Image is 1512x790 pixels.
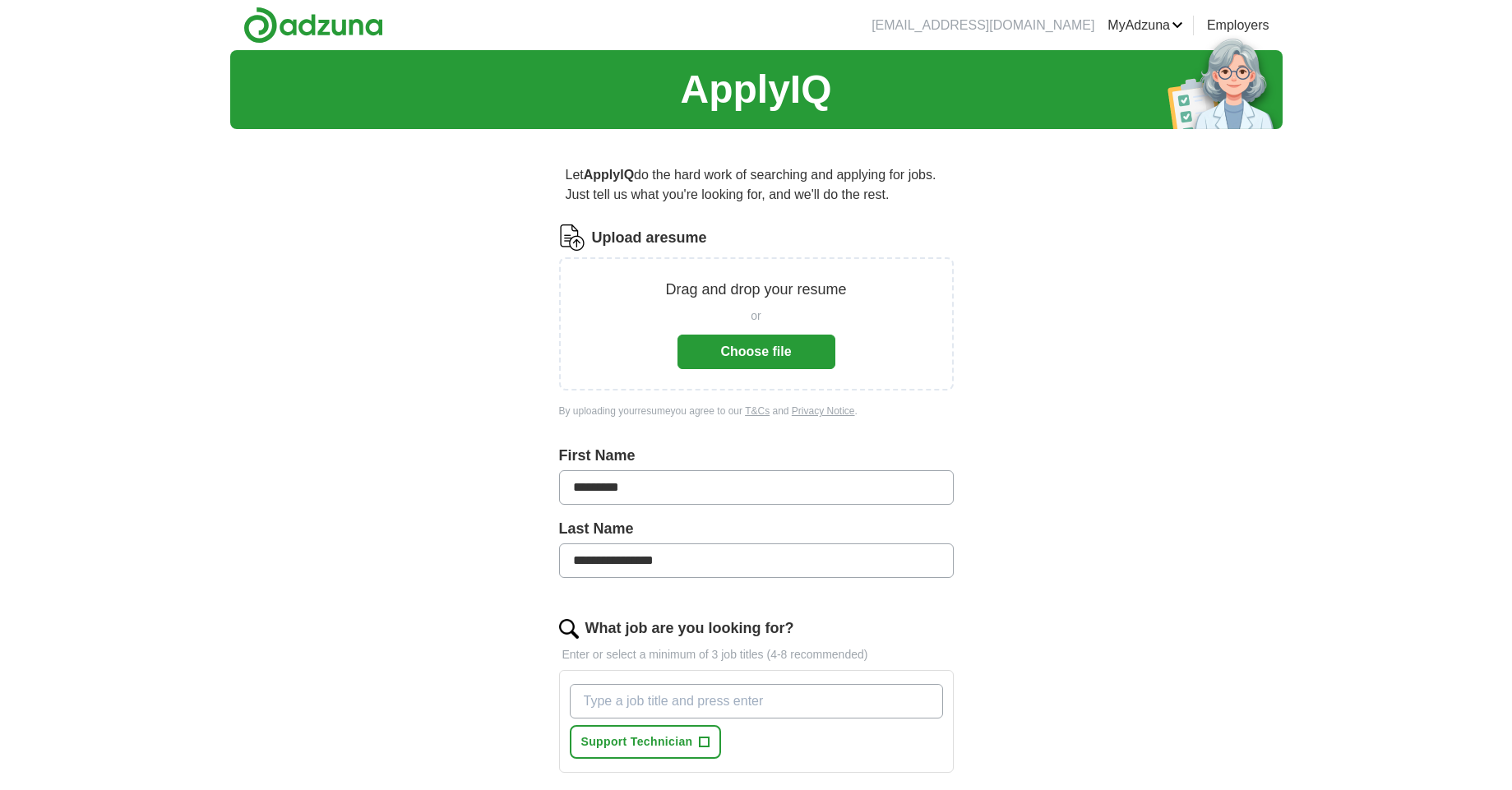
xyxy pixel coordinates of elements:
button: Support Technician [570,725,722,759]
label: First Name [559,445,954,467]
img: Adzuna logo [243,7,383,44]
li: [EMAIL_ADDRESS][DOMAIN_NAME] [872,16,1094,35]
a: Employers [1207,16,1269,35]
a: T&Cs [745,405,770,417]
div: By uploading your resume you agree to our and . [559,404,954,418]
button: Choose file [677,335,835,369]
p: Enter or select a minimum of 3 job titles (4-8 recommended) [559,646,954,663]
label: What job are you looking for? [585,617,794,640]
input: Type a job title and press enter [570,684,943,718]
strong: ApplyIQ [584,168,634,182]
p: Drag and drop your resume [665,279,846,301]
p: Let do the hard work of searching and applying for jobs. Just tell us what you're looking for, an... [559,159,954,211]
img: CV Icon [559,224,585,251]
h1: ApplyIQ [680,60,831,119]
span: or [751,307,761,325]
span: Support Technician [581,733,693,751]
a: MyAdzuna [1107,16,1183,35]
label: Last Name [559,518,954,540]
img: search.png [559,619,579,639]
label: Upload a resume [592,227,707,249]
a: Privacy Notice [792,405,855,417]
